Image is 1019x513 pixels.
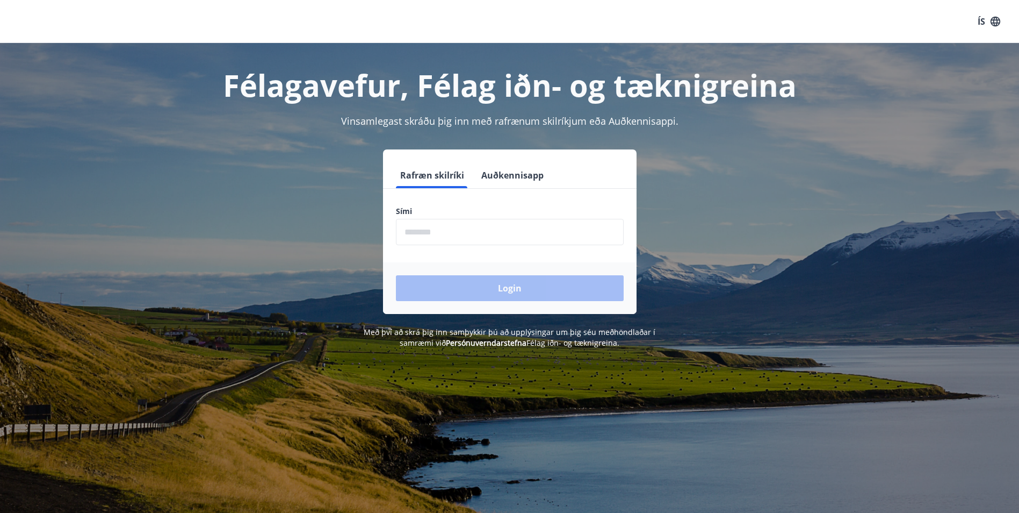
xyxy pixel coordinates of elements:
h1: Félagavefur, Félag iðn- og tæknigreina [136,65,884,105]
button: ÍS [972,12,1006,31]
span: Vinsamlegast skráðu þig inn með rafrænum skilríkjum eða Auðkennisappi. [341,115,678,127]
label: Sími [396,206,624,217]
span: Með því að skrá þig inn samþykkir þú að upplýsingar um þig séu meðhöndlaðar í samræmi við Félag i... [364,327,655,348]
a: Persónuverndarstefna [446,338,526,348]
button: Auðkennisapp [477,162,548,188]
button: Rafræn skilríki [396,162,468,188]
